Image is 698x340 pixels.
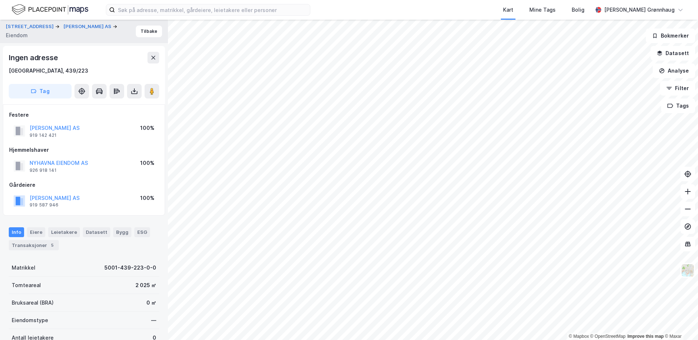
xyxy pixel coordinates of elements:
div: 2 025 ㎡ [135,281,156,290]
img: Z [681,263,695,277]
button: [STREET_ADDRESS] [6,23,55,30]
button: Tags [661,98,695,113]
div: Eiere [27,227,45,237]
button: [PERSON_NAME] AS [64,23,113,30]
div: Leietakere [48,227,80,237]
button: Datasett [651,46,695,61]
div: Tomteareal [12,281,41,290]
div: 919 142 421 [30,132,57,138]
div: Gårdeiere [9,181,159,189]
div: 919 587 946 [30,202,58,208]
div: 0 ㎡ [146,298,156,307]
button: Tilbake [136,26,162,37]
button: Bokmerker [646,28,695,43]
div: 926 918 141 [30,167,57,173]
div: Transaksjoner [9,240,59,250]
div: Hjemmelshaver [9,146,159,154]
div: Kart [503,5,513,14]
div: Mine Tags [529,5,556,14]
div: Ingen adresse [9,52,59,63]
div: 100% [140,159,154,167]
div: Datasett [83,227,110,237]
div: [PERSON_NAME] Grønnhaug [604,5,675,14]
div: ESG [134,227,150,237]
div: Bolig [572,5,584,14]
a: OpenStreetMap [590,334,626,339]
div: Matrikkel [12,263,35,272]
button: Filter [660,81,695,96]
div: 5001-439-223-0-0 [104,263,156,272]
div: Eiendom [6,31,28,40]
a: Mapbox [569,334,589,339]
div: Kontrollprogram for chat [661,305,698,340]
div: 100% [140,194,154,202]
div: Info [9,227,24,237]
div: 100% [140,124,154,132]
iframe: Chat Widget [661,305,698,340]
button: Tag [9,84,72,98]
div: — [151,316,156,325]
input: Søk på adresse, matrikkel, gårdeiere, leietakere eller personer [115,4,310,15]
div: [GEOGRAPHIC_DATA], 439/223 [9,66,88,75]
div: 5 [49,242,56,249]
button: Analyse [653,63,695,78]
a: Improve this map [628,334,664,339]
div: Bygg [113,227,131,237]
img: logo.f888ab2527a4732fd821a326f86c7f29.svg [12,3,88,16]
div: Eiendomstype [12,316,48,325]
div: Bruksareal (BRA) [12,298,54,307]
div: Festere [9,111,159,119]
